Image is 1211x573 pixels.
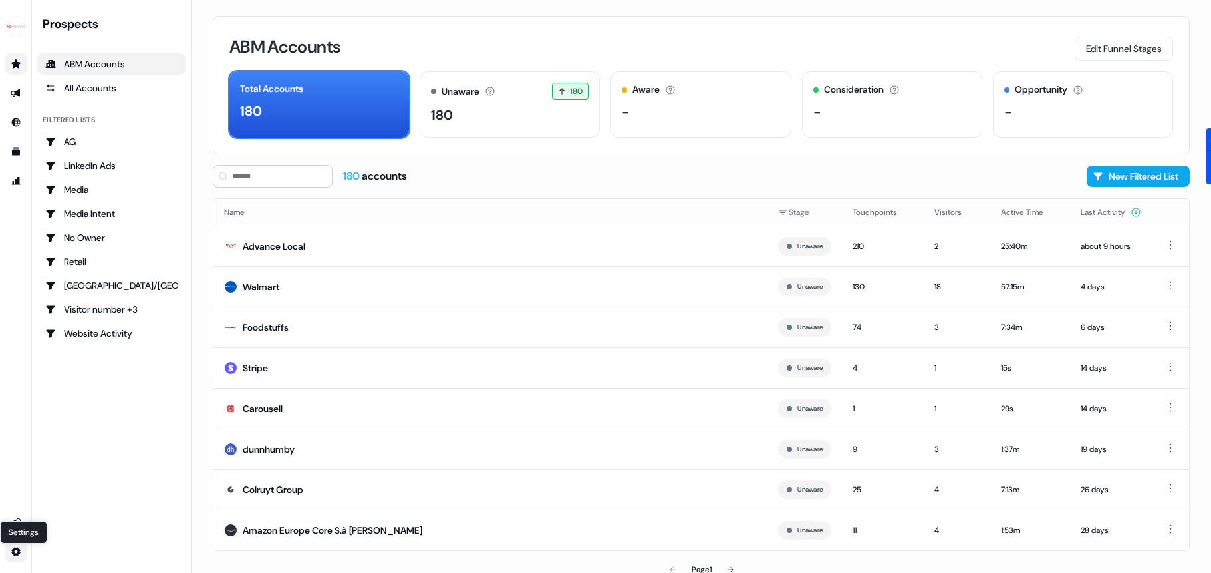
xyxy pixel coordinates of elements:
[1081,443,1141,456] div: 19 days
[243,483,303,496] div: Colruyt Group
[243,443,295,456] div: dunnhumby
[1001,361,1059,375] div: 15s
[1001,402,1059,415] div: 29s
[1001,280,1059,293] div: 57:15m
[45,255,178,268] div: Retail
[5,112,27,133] a: Go to Inbound
[934,200,978,224] button: Visitors
[43,16,186,32] div: Prospects
[853,361,913,375] div: 4
[853,280,913,293] div: 130
[1001,200,1059,224] button: Active Time
[45,231,178,244] div: No Owner
[797,281,823,293] button: Unaware
[934,483,980,496] div: 4
[37,275,186,296] a: Go to USA/Canada
[1075,37,1173,61] button: Edit Funnel Stages
[853,240,913,253] div: 210
[37,53,186,75] a: ABM Accounts
[797,443,823,455] button: Unaware
[622,102,630,122] div: -
[37,203,186,224] a: Go to Media Intent
[853,524,913,537] div: 11
[243,280,279,293] div: Walmart
[1081,483,1141,496] div: 26 days
[45,303,178,316] div: Visitor number +3
[1001,240,1059,253] div: 25:40m
[343,169,407,184] div: accounts
[632,83,660,96] div: Aware
[1081,240,1141,253] div: about 9 hours
[797,524,823,536] button: Unaware
[1081,200,1141,224] button: Last Activity
[243,240,305,253] div: Advance Local
[431,105,453,125] div: 180
[853,200,913,224] button: Touchpoints
[5,141,27,162] a: Go to templates
[1081,280,1141,293] div: 4 days
[45,279,178,292] div: [GEOGRAPHIC_DATA]/[GEOGRAPHIC_DATA]
[1001,443,1059,456] div: 1:37m
[213,199,767,226] th: Name
[43,114,95,126] div: Filtered lists
[853,321,913,334] div: 74
[5,512,27,533] a: Go to integrations
[934,402,980,415] div: 1
[797,484,823,496] button: Unaware
[37,251,186,272] a: Go to Retail
[37,179,186,200] a: Go to Media
[934,443,980,456] div: 3
[37,155,186,176] a: Go to LinkedIn Ads
[37,227,186,248] a: Go to No Owner
[240,82,303,96] div: Total Accounts
[778,206,831,219] div: Stage
[1004,102,1012,122] div: -
[824,83,884,96] div: Consideration
[45,207,178,220] div: Media Intent
[45,135,178,148] div: AG
[37,77,186,98] a: All accounts
[343,169,362,183] span: 180
[853,402,913,415] div: 1
[45,159,178,172] div: LinkedIn Ads
[243,321,289,334] div: Foodstuffs
[1001,524,1059,537] div: 1:53m
[934,524,980,537] div: 4
[797,403,823,415] button: Unaware
[37,323,186,344] a: Go to Website Activity
[934,361,980,375] div: 1
[853,443,913,456] div: 9
[1081,361,1141,375] div: 14 days
[1001,483,1059,496] div: 7:13m
[240,101,262,121] div: 180
[797,240,823,252] button: Unaware
[797,362,823,374] button: Unaware
[5,53,27,75] a: Go to prospects
[45,327,178,340] div: Website Activity
[813,102,821,122] div: -
[37,131,186,152] a: Go to AG
[1081,402,1141,415] div: 14 days
[243,361,268,375] div: Stripe
[1087,166,1190,187] button: New Filtered List
[934,240,980,253] div: 2
[45,183,178,196] div: Media
[934,280,980,293] div: 18
[1081,321,1141,334] div: 6 days
[1015,83,1067,96] div: Opportunity
[797,321,823,333] button: Unaware
[45,81,178,95] div: All Accounts
[243,402,283,415] div: Carousell
[37,299,186,320] a: Go to Visitor number +3
[5,541,27,562] a: Go to integrations
[229,38,340,55] h3: ABM Accounts
[5,83,27,104] a: Go to outbound experience
[243,524,422,537] div: Amazon Europe Core S.à [PERSON_NAME]
[5,170,27,192] a: Go to attribution
[1001,321,1059,334] div: 7:34m
[570,85,583,98] span: 180
[1081,524,1141,537] div: 28 days
[45,57,178,71] div: ABM Accounts
[442,85,479,98] div: Unaware
[934,321,980,334] div: 3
